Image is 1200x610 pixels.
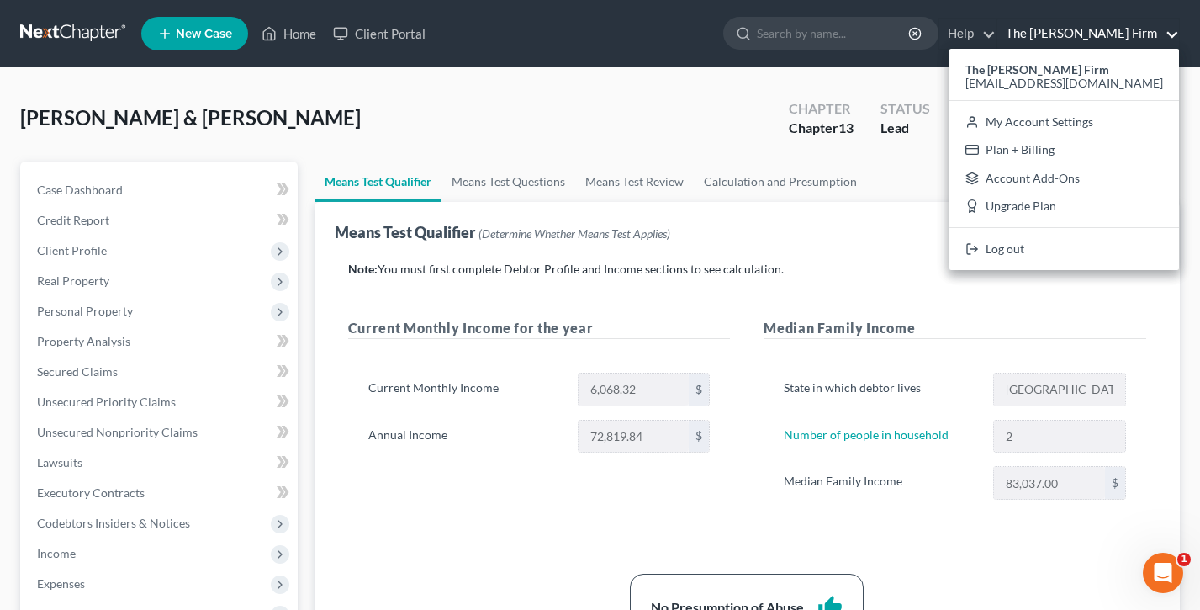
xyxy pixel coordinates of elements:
[997,19,1179,49] a: The [PERSON_NAME] Firm
[784,427,949,442] a: Number of people in household
[689,374,709,406] div: $
[37,485,145,500] span: Executory Contracts
[694,162,867,202] a: Calculation and Presumption
[24,205,298,236] a: Credit Report
[360,420,569,454] label: Annual Income
[949,135,1179,164] a: Plan + Billing
[880,99,930,119] div: Status
[37,395,176,409] span: Unsecured Priority Claims
[253,19,325,49] a: Home
[37,243,107,257] span: Client Profile
[949,108,1179,136] a: My Account Settings
[37,455,82,469] span: Lawsuits
[37,334,130,348] span: Property Analysis
[994,374,1125,406] input: State
[24,417,298,448] a: Unsecured Nonpriority Claims
[949,235,1179,263] a: Log out
[37,183,123,197] span: Case Dashboard
[441,162,575,202] a: Means Test Questions
[37,273,109,288] span: Real Property
[37,213,109,227] span: Credit Report
[1105,467,1125,499] div: $
[775,466,985,500] label: Median Family Income
[949,164,1179,193] a: Account Add-Ons
[939,19,996,49] a: Help
[880,119,930,138] div: Lead
[325,19,434,49] a: Client Portal
[775,373,985,406] label: State in which debtor lives
[689,421,709,453] div: $
[24,357,298,387] a: Secured Claims
[478,226,670,241] span: (Determine Whether Means Test Applies)
[994,467,1105,499] input: 0.00
[315,162,441,202] a: Means Test Qualifier
[24,478,298,508] a: Executory Contracts
[37,304,133,318] span: Personal Property
[757,18,911,49] input: Search by name...
[335,222,670,242] div: Means Test Qualifier
[360,373,569,406] label: Current Monthly Income
[1177,553,1191,566] span: 1
[348,262,378,276] strong: Note:
[579,421,690,453] input: 0.00
[37,516,190,530] span: Codebtors Insiders & Notices
[994,421,1125,453] input: --
[949,193,1179,221] a: Upgrade Plan
[789,99,854,119] div: Chapter
[24,387,298,417] a: Unsecured Priority Claims
[24,326,298,357] a: Property Analysis
[575,162,694,202] a: Means Test Review
[37,364,118,379] span: Secured Claims
[965,62,1109,77] strong: The [PERSON_NAME] Firm
[37,546,76,560] span: Income
[24,448,298,478] a: Lawsuits
[176,28,232,40] span: New Case
[965,76,1163,90] span: [EMAIL_ADDRESS][DOMAIN_NAME]
[348,261,1146,278] p: You must first complete Debtor Profile and Income sections to see calculation.
[37,425,198,439] span: Unsecured Nonpriority Claims
[838,119,854,135] span: 13
[20,105,361,130] span: [PERSON_NAME] & [PERSON_NAME]
[579,374,690,406] input: 0.00
[37,576,85,591] span: Expenses
[949,49,1179,270] div: The [PERSON_NAME] Firm
[764,318,1146,339] h5: Median Family Income
[348,318,731,339] h5: Current Monthly Income for the year
[789,119,854,138] div: Chapter
[24,175,298,205] a: Case Dashboard
[1143,553,1183,593] iframe: Intercom live chat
